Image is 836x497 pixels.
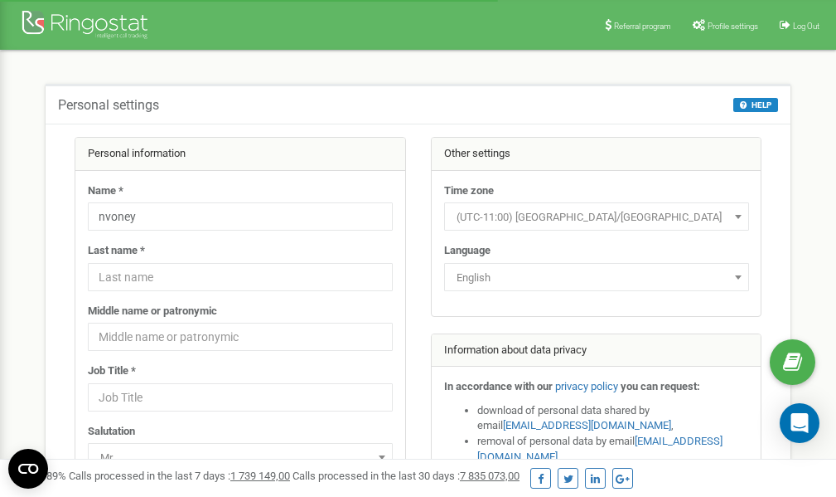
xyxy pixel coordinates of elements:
[450,266,743,290] span: English
[444,183,494,199] label: Time zone
[477,403,749,434] li: download of personal data shared by email ,
[230,470,290,482] u: 1 739 149,00
[88,243,145,259] label: Last name *
[69,470,290,482] span: Calls processed in the last 7 days :
[780,403,819,443] div: Open Intercom Messenger
[460,470,519,482] u: 7 835 073,00
[432,334,761,368] div: Information about data privacy
[8,449,48,489] button: Open CMP widget
[88,263,393,291] input: Last name
[503,419,671,431] a: [EMAIL_ADDRESS][DOMAIN_NAME]
[292,470,519,482] span: Calls processed in the last 30 days :
[450,206,743,229] span: (UTC-11:00) Pacific/Midway
[793,22,819,31] span: Log Out
[88,443,393,471] span: Mr.
[614,22,671,31] span: Referral program
[88,202,393,231] input: Name
[88,323,393,351] input: Middle name or patronymic
[88,363,136,379] label: Job Title *
[555,380,618,392] a: privacy policy
[432,138,761,171] div: Other settings
[88,183,123,199] label: Name *
[477,434,749,465] li: removal of personal data by email ,
[621,380,700,392] strong: you can request:
[444,202,749,231] span: (UTC-11:00) Pacific/Midway
[94,446,387,470] span: Mr.
[444,243,490,259] label: Language
[58,98,159,113] h5: Personal settings
[88,304,217,319] label: Middle name or patronymic
[708,22,758,31] span: Profile settings
[733,98,778,112] button: HELP
[75,138,405,171] div: Personal information
[88,424,135,440] label: Salutation
[88,383,393,412] input: Job Title
[444,380,553,392] strong: In accordance with our
[444,263,749,291] span: English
